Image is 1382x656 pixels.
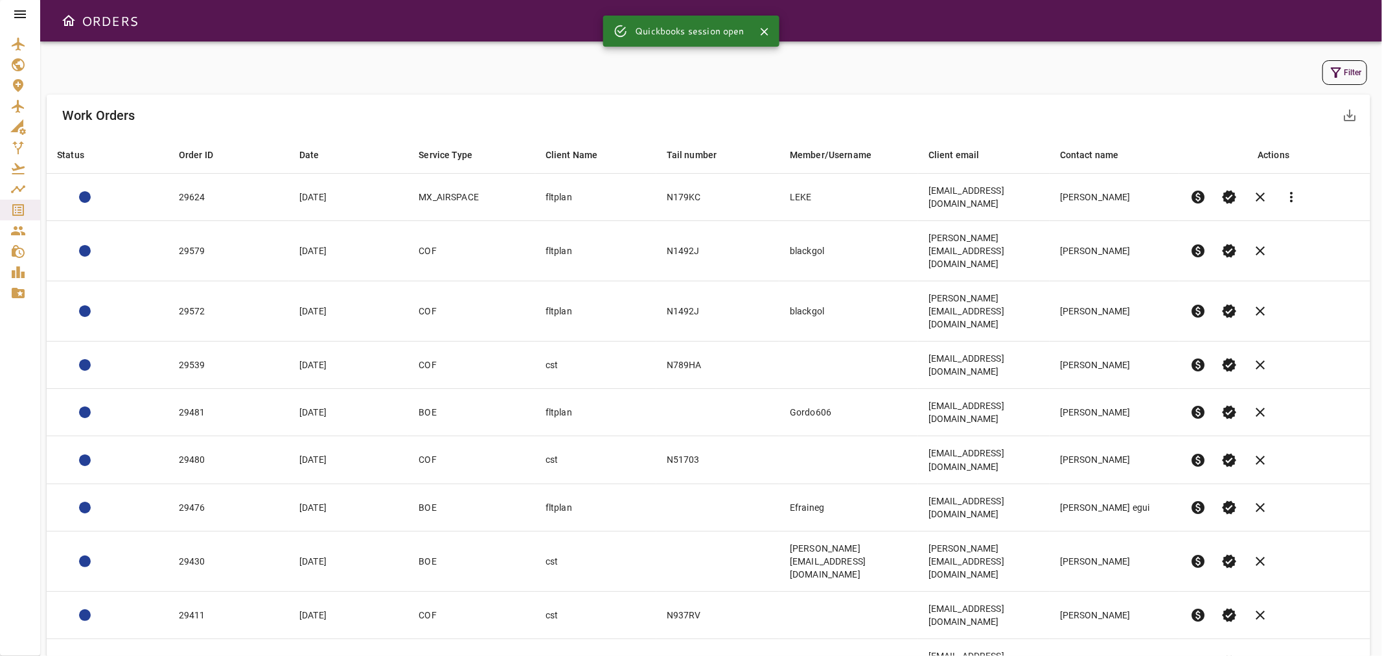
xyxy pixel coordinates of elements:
span: Client Name [546,147,615,163]
div: ADMIN [79,305,91,317]
div: Status [57,147,84,163]
td: 29624 [168,174,289,221]
button: Set Permit Ready [1214,397,1245,428]
td: 29480 [168,436,289,484]
td: 29579 [168,221,289,281]
span: paid [1190,357,1206,373]
button: Cancel order [1245,600,1276,631]
span: paid [1190,607,1206,623]
div: Date [299,147,319,163]
td: [PERSON_NAME][EMAIL_ADDRESS][DOMAIN_NAME] [918,221,1050,281]
td: [DATE] [289,221,408,281]
span: clear [1252,404,1268,420]
span: verified [1221,189,1237,205]
span: clear [1252,500,1268,515]
div: Member/Username [790,147,871,163]
td: [PERSON_NAME][EMAIL_ADDRESS][DOMAIN_NAME] [918,281,1050,342]
td: [PERSON_NAME][EMAIL_ADDRESS][DOMAIN_NAME] [918,531,1050,591]
button: Export [1334,100,1365,131]
h6: ORDERS [82,10,138,31]
td: [DATE] [289,174,408,221]
div: ACTION REQUIRED [79,245,91,257]
span: more_vert [1284,189,1299,205]
td: BOE [408,484,535,531]
button: Set Permit Ready [1214,235,1245,266]
td: fltplan [535,281,656,342]
td: [EMAIL_ADDRESS][DOMAIN_NAME] [918,436,1050,484]
td: [EMAIL_ADDRESS][DOMAIN_NAME] [918,484,1050,531]
td: COF [408,436,535,484]
td: [PERSON_NAME] [1050,531,1179,591]
span: paid [1190,243,1206,259]
td: [DATE] [289,591,408,638]
span: Order ID [179,147,230,163]
span: Service Type [419,147,489,163]
td: [PERSON_NAME] [1050,591,1179,638]
button: Cancel order [1245,182,1276,213]
button: Pre-Invoice order [1182,182,1214,213]
span: paid [1190,303,1206,319]
td: fltplan [535,484,656,531]
span: verified [1221,554,1237,569]
button: Pre-Invoice order [1182,397,1214,428]
button: Reports [1276,182,1307,213]
button: Filter [1322,60,1367,85]
button: Pre-Invoice order [1182,600,1214,631]
div: Service Type [419,147,472,163]
td: [PERSON_NAME] egui [1050,484,1179,531]
div: ACTION REQUIRED [79,556,91,567]
button: Cancel order [1245,492,1276,523]
button: Pre-Invoice order [1182,445,1214,476]
td: [PERSON_NAME] [1050,436,1179,484]
button: Pre-Invoice order [1182,235,1214,266]
td: [PERSON_NAME] [1050,389,1179,436]
td: [EMAIL_ADDRESS][DOMAIN_NAME] [918,174,1050,221]
td: N789HA [656,342,779,389]
div: ACTION REQUIRED [79,359,91,371]
td: [DATE] [289,436,408,484]
span: paid [1190,500,1206,515]
div: ADMIN [79,454,91,466]
button: Pre-Invoice order [1182,349,1214,381]
div: ACTION REQUIRED [79,502,91,513]
div: ADMIN [79,609,91,621]
div: ACTION REQUIRED [79,406,91,418]
button: Cancel order [1245,445,1276,476]
td: N51703 [656,436,779,484]
button: Set Permit Ready [1214,546,1245,577]
td: 29430 [168,531,289,591]
td: 29481 [168,389,289,436]
span: verified [1221,500,1237,515]
td: [EMAIL_ADDRESS][DOMAIN_NAME] [918,591,1050,638]
td: N179KC [656,174,779,221]
button: Pre-Invoice order [1182,546,1214,577]
button: Pre-Invoice order [1182,492,1214,523]
td: cst [535,342,656,389]
td: [DATE] [289,281,408,342]
span: Contact name [1060,147,1136,163]
td: blackgol [779,221,918,281]
span: verified [1221,452,1237,468]
td: 29539 [168,342,289,389]
div: Quickbooks session open [635,19,744,43]
td: COF [408,281,535,342]
td: N1492J [656,281,779,342]
td: blackgol [779,281,918,342]
td: [PERSON_NAME] [1050,342,1179,389]
td: [DATE] [289,342,408,389]
td: COF [408,221,535,281]
td: 29476 [168,484,289,531]
span: save_alt [1342,108,1357,123]
h6: Work Orders [62,105,135,126]
span: Client email [928,147,996,163]
td: COF [408,342,535,389]
div: Order ID [179,147,213,163]
div: Tail number [667,147,717,163]
td: [DATE] [289,389,408,436]
button: Set Permit Ready [1214,182,1245,213]
span: clear [1252,243,1268,259]
td: [EMAIL_ADDRESS][DOMAIN_NAME] [918,389,1050,436]
span: Date [299,147,336,163]
td: MX_AIRSPACE [408,174,535,221]
td: [PERSON_NAME] [1050,281,1179,342]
